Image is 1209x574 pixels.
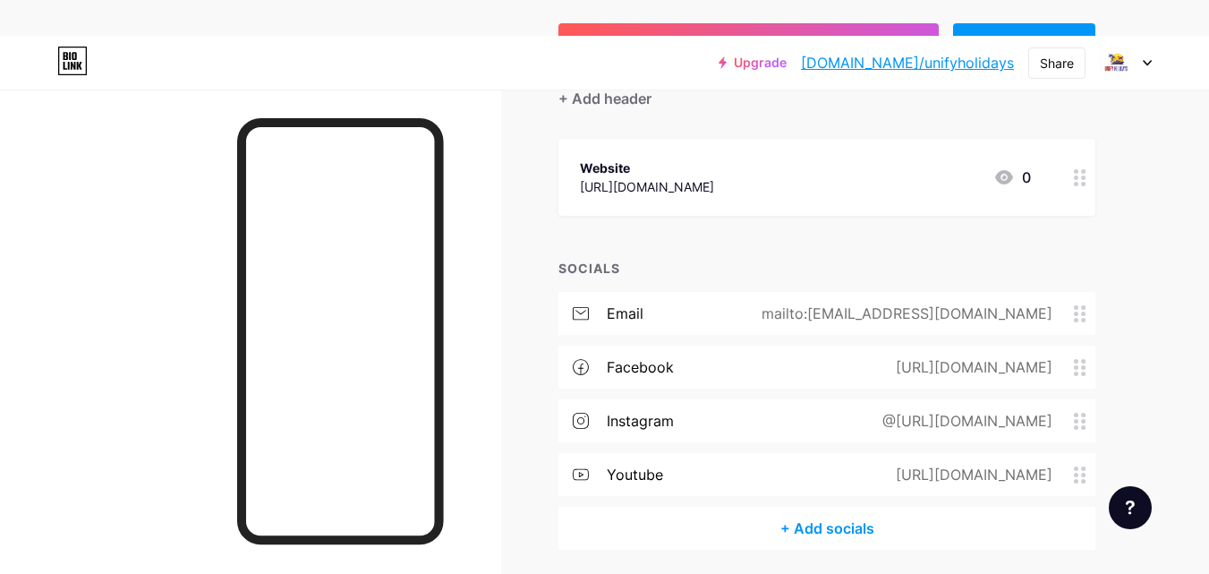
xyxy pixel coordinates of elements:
[953,23,1095,66] div: + ADD EMBED
[607,303,643,324] div: email
[993,167,1031,188] div: 0
[558,23,939,66] button: + ADD LINK
[558,507,1095,550] div: + Add socials
[801,52,1014,73] a: [DOMAIN_NAME]/unifyholidays
[1040,54,1074,73] div: Share
[733,303,1074,324] div: mailto:[EMAIL_ADDRESS][DOMAIN_NAME]
[607,410,674,432] div: instagram
[607,356,674,378] div: facebook
[1099,46,1133,80] img: unifyholidays
[854,410,1074,432] div: @[URL][DOMAIN_NAME]
[867,464,1074,485] div: [URL][DOMAIN_NAME]
[558,88,651,109] div: + Add header
[867,356,1074,378] div: [URL][DOMAIN_NAME]
[719,56,787,70] a: Upgrade
[580,158,714,177] div: Website
[558,259,1095,278] div: SOCIALS
[607,464,663,485] div: youtube
[580,177,714,196] div: [URL][DOMAIN_NAME]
